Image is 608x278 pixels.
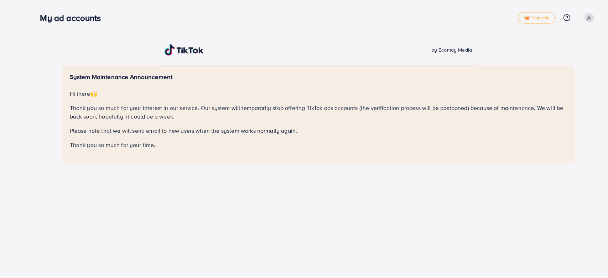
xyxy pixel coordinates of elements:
span: Upgrade [524,15,550,21]
img: TikTok [165,44,204,56]
h3: My ad accounts [40,13,106,23]
p: Hi there [70,89,567,98]
h5: System Maintenance Announcement [70,73,567,81]
p: Thank you so much for your interest in our service. Our system will temporarily stop offering Tik... [70,104,567,121]
img: tick [524,16,530,21]
p: Please note that we will send email to new users when the system works normally again. [70,126,567,135]
span: 🙌 [90,90,97,98]
span: by Ecomdy Media [431,46,472,53]
p: Thank you so much for your time. [70,141,567,149]
a: tickUpgrade [518,12,556,23]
